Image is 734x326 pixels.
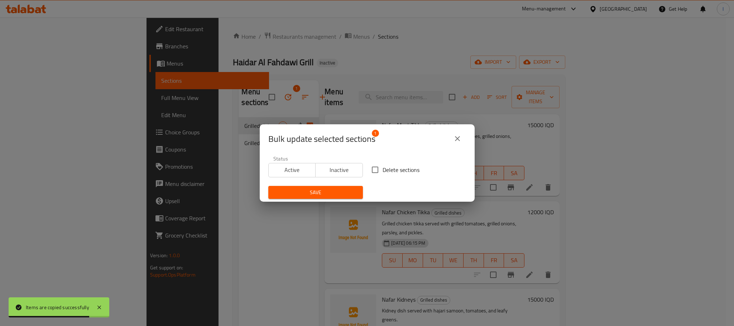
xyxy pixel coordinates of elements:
div: Items are copied successfully [26,303,89,311]
span: Active [272,165,313,175]
button: Active [268,163,316,177]
span: Inactive [318,165,360,175]
span: Save [274,188,357,197]
button: Inactive [315,163,363,177]
span: Selected section count [268,133,375,145]
button: Save [268,186,363,199]
span: Delete sections [383,166,419,174]
span: 1 [372,130,379,137]
button: close [449,130,466,147]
